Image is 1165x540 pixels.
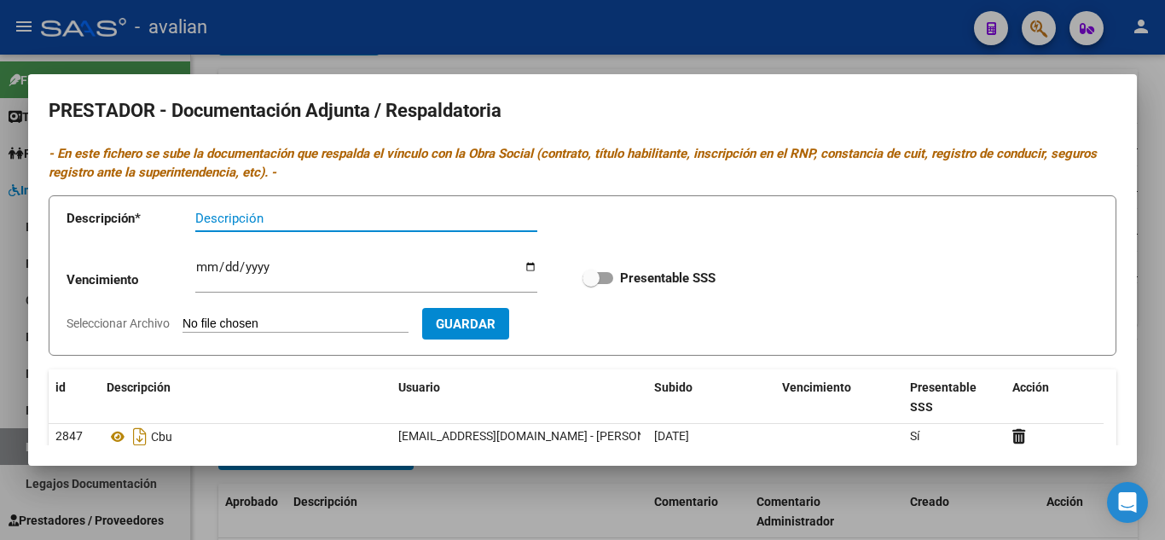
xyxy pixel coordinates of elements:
span: Vencimiento [782,380,851,394]
datatable-header-cell: Subido [647,369,775,426]
span: Cbu [151,430,172,444]
h2: PRESTADOR - Documentación Adjunta / Respaldatoria [49,95,1116,127]
i: Descargar documento [129,423,151,450]
span: Seleccionar Archivo [67,316,170,330]
datatable-header-cell: Usuario [391,369,647,426]
p: Vencimiento [67,270,195,290]
button: Guardar [422,308,509,340]
span: Presentable SSS [910,380,977,414]
datatable-header-cell: Descripción [100,369,391,426]
span: [DATE] [654,429,689,443]
datatable-header-cell: Vencimiento [775,369,903,426]
span: Usuario [398,380,440,394]
span: Subido [654,380,693,394]
span: Acción [1012,380,1049,394]
span: Guardar [436,316,496,332]
i: - En este fichero se sube la documentación que respalda el vínculo con la Obra Social (contrato, ... [49,146,1097,181]
span: 2847 [55,429,83,443]
datatable-header-cell: Acción [1006,369,1091,426]
p: Descripción [67,209,195,229]
datatable-header-cell: Presentable SSS [903,369,1006,426]
div: Open Intercom Messenger [1107,482,1148,523]
span: Descripción [107,380,171,394]
span: Sí [910,429,919,443]
span: [EMAIL_ADDRESS][DOMAIN_NAME] - [PERSON_NAME] [398,429,687,443]
span: id [55,380,66,394]
datatable-header-cell: id [49,369,100,426]
strong: Presentable SSS [620,270,716,286]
